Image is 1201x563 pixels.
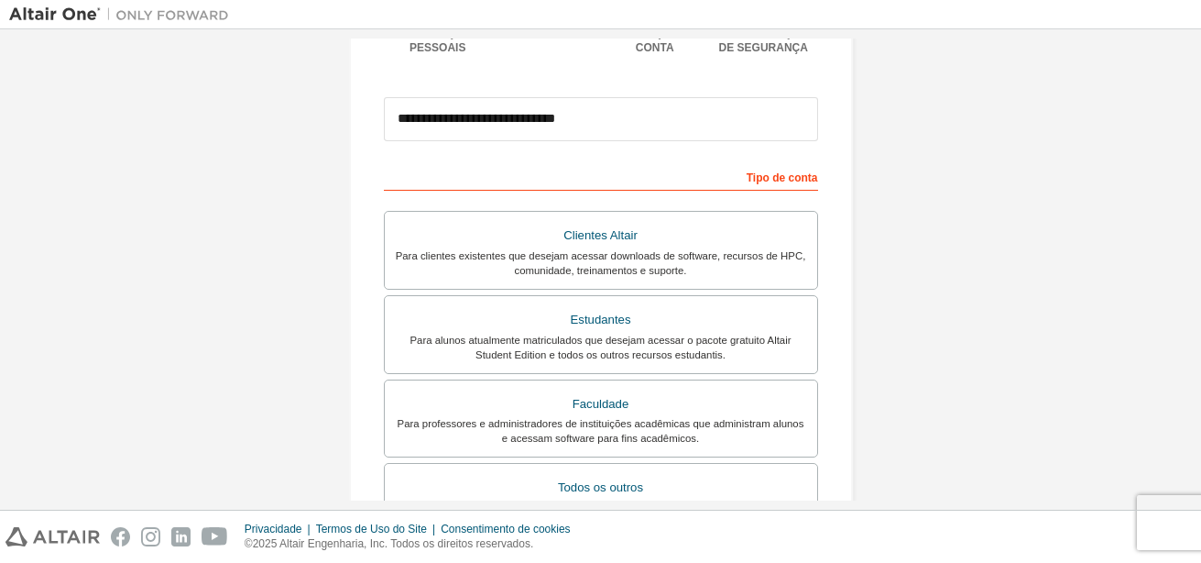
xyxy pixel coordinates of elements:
div: Informações da conta [601,26,710,55]
div: Privacidade [245,522,316,536]
div: Para alunos atualmente matriculados que desejam acessar o pacote gratuito Altair Student Edition ... [396,333,806,362]
img: instagram.svg [141,527,160,546]
div: Configuração de segurança [709,26,818,55]
p: © [245,536,582,552]
div: Faculdade [396,392,806,417]
img: linkedin.svg [171,527,191,546]
div: Para clientes existentes que desejam acessar downloads de software, recursos de HPC, comunidade, ... [396,248,806,278]
div: Informações pessoais [384,26,493,55]
img: altair_logo.svg [5,527,100,546]
div: Tipo de conta [384,161,818,191]
img: facebook.svg [111,527,130,546]
img: Altair One [9,6,238,24]
div: Para professores e administradores de instituições acadêmicas que administram alunos e acessam so... [396,416,806,446]
div: Termos de Uso do Site [316,522,442,536]
font: 2025 Altair Engenharia, Inc. Todos os direitos reservados. [253,537,534,550]
div: Clientes Altair [396,223,806,248]
div: Estudantes [396,307,806,333]
div: Todos os outros [396,475,806,501]
img: youtube.svg [202,527,228,546]
div: Consentimento de cookies [441,522,581,536]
